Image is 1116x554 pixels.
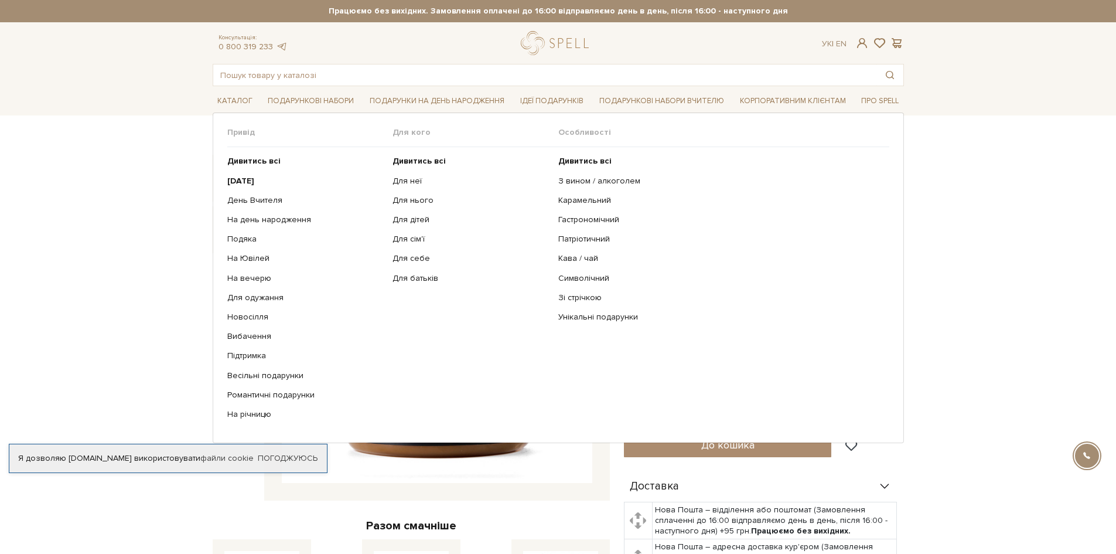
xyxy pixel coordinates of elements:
[558,215,880,225] a: Гастрономічний
[393,156,550,166] a: Дивитись всі
[516,92,588,110] a: Ідеї подарунків
[263,92,359,110] a: Подарункові набори
[653,502,897,539] td: Нова Пошта – відділення або поштомат (Замовлення сплаченні до 16:00 відправляємо день в день, піс...
[393,253,550,264] a: Для себе
[822,39,847,49] div: Ук
[227,390,384,400] a: Романтичні подарунки
[558,156,612,166] b: Дивитись всі
[219,42,273,52] a: 0 800 319 233
[227,409,384,420] a: На річницю
[558,195,880,206] a: Карамельний
[558,312,880,322] a: Унікальні подарунки
[558,234,880,244] a: Патріотичний
[832,39,834,49] span: |
[276,42,288,52] a: telegram
[213,113,904,443] div: Каталог
[227,156,384,166] a: Дивитись всі
[227,312,384,322] a: Новосілля
[393,127,558,138] span: Для кого
[227,234,384,244] a: Подяка
[219,34,288,42] span: Консультація:
[227,215,384,225] a: На день народження
[393,195,550,206] a: Для нього
[393,156,446,166] b: Дивитись всі
[227,273,384,284] a: На вечерю
[876,64,903,86] button: Пошук товару у каталозі
[227,176,384,186] a: [DATE]
[365,92,509,110] a: Подарунки на День народження
[200,453,254,463] a: файли cookie
[630,481,679,492] span: Доставка
[227,195,384,206] a: День Вчителя
[701,439,755,451] span: До кошика
[393,215,550,225] a: Для дітей
[558,156,880,166] a: Дивитись всі
[856,92,903,110] a: Про Spell
[595,91,729,111] a: Подарункові набори Вчителю
[558,127,889,138] span: Особливості
[227,127,393,138] span: Привід
[213,64,876,86] input: Пошук товару у каталозі
[558,293,880,303] a: Зі стрічкою
[624,434,832,457] button: До кошика
[558,253,880,264] a: Кава / чай
[213,92,257,110] a: Каталог
[393,234,550,244] a: Для сім'ї
[393,176,550,186] a: Для неї
[227,293,384,303] a: Для одужання
[227,331,384,342] a: Вибачення
[521,31,594,55] a: logo
[213,518,610,533] div: Разом смачніше
[258,453,318,464] a: Погоджуюсь
[213,6,904,16] strong: Працюємо без вихідних. Замовлення оплачені до 16:00 відправляємо день в день, після 16:00 - насту...
[227,351,384,361] a: Підтримка
[558,176,880,186] a: З вином / алкоголем
[227,253,384,264] a: На Ювілей
[227,156,281,166] b: Дивитись всі
[558,273,880,284] a: Символічний
[836,39,847,49] a: En
[227,176,254,186] b: [DATE]
[9,453,327,464] div: Я дозволяю [DOMAIN_NAME] використовувати
[227,371,384,381] a: Весільні подарунки
[751,526,851,536] b: Працюємо без вихідних.
[735,92,851,110] a: Корпоративним клієнтам
[393,273,550,284] a: Для батьків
